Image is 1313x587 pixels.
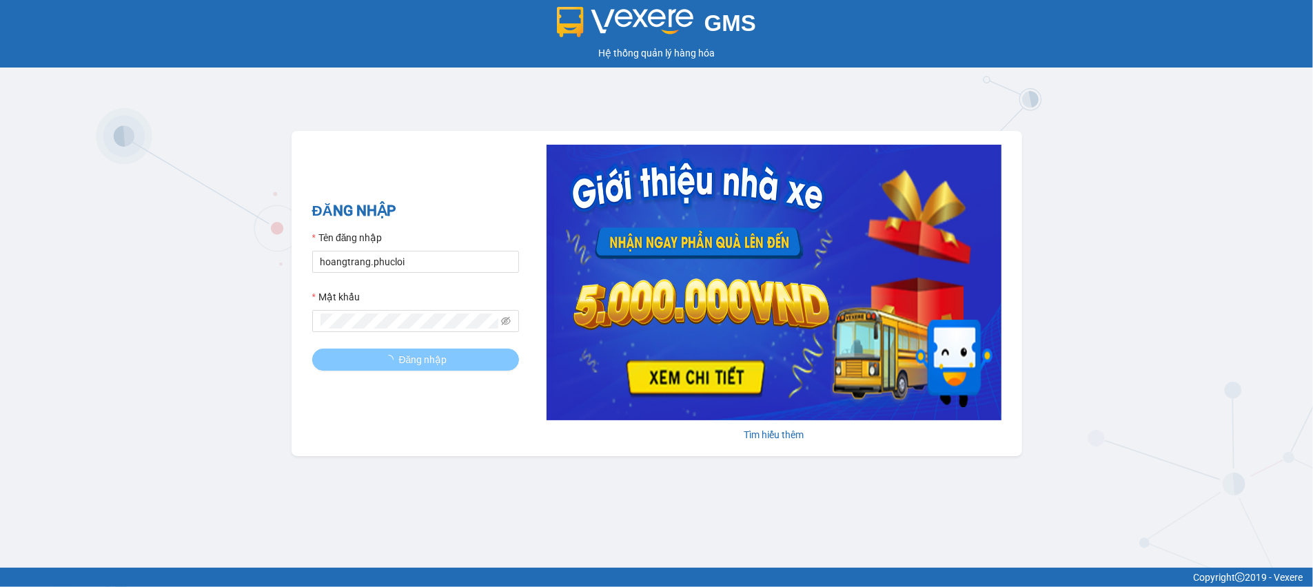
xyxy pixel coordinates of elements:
[501,316,511,326] span: eye-invisible
[384,355,399,364] span: loading
[557,21,756,32] a: GMS
[312,349,519,371] button: Đăng nhập
[320,313,498,329] input: Mật khẩu
[312,289,360,305] label: Mật khẩu
[1235,573,1245,582] span: copyright
[10,570,1303,585] div: Copyright 2019 - Vexere
[399,352,447,367] span: Đăng nhập
[547,427,1001,442] div: Tìm hiểu thêm
[547,145,1001,420] img: banner-0
[312,200,519,223] h2: ĐĂNG NHẬP
[312,251,519,273] input: Tên đăng nhập
[557,7,693,37] img: logo 2
[312,230,383,245] label: Tên đăng nhập
[3,45,1310,61] div: Hệ thống quản lý hàng hóa
[704,10,756,36] span: GMS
